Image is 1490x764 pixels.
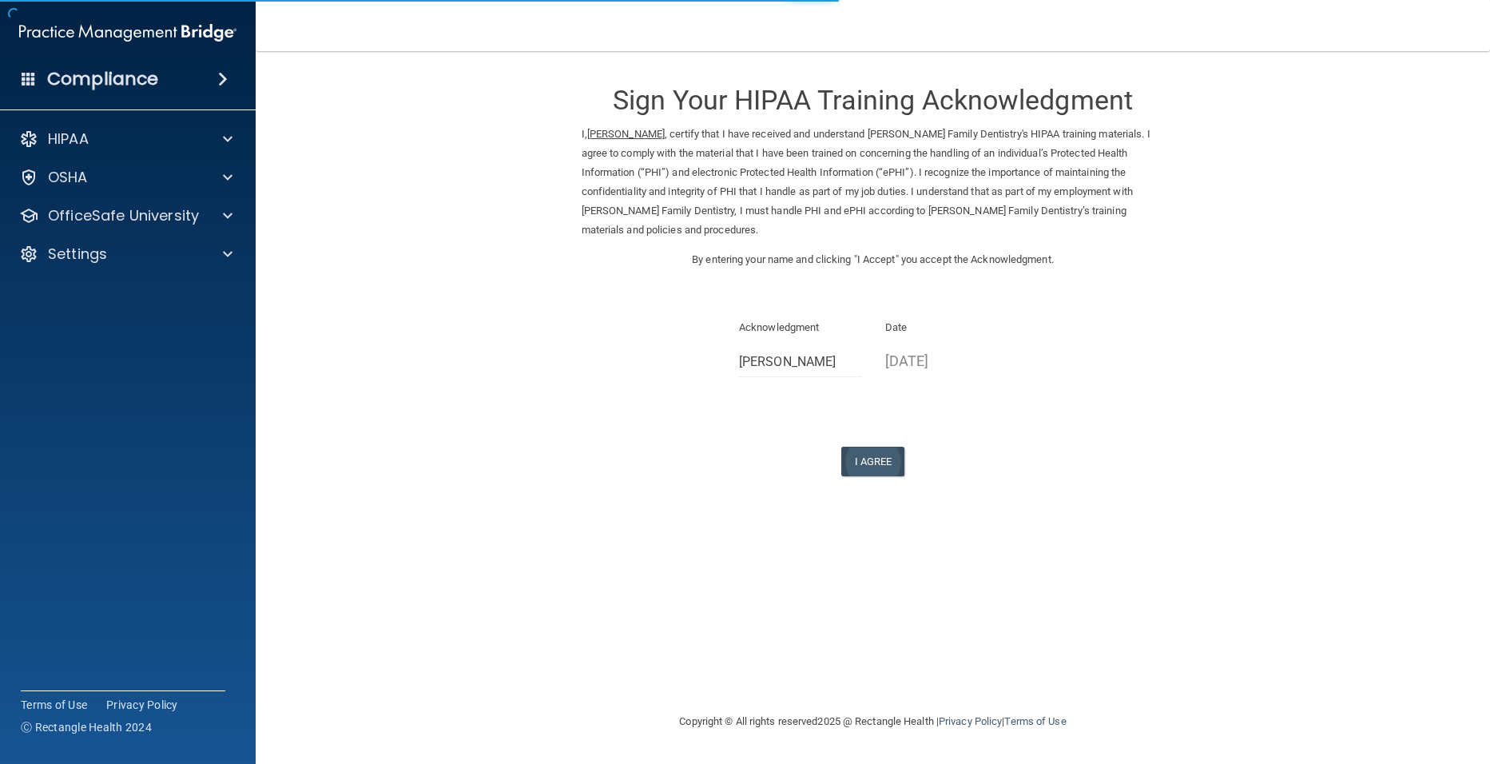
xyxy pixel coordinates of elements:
p: OfficeSafe University [48,206,199,225]
div: Copyright © All rights reserved 2025 @ Rectangle Health | | [582,696,1165,747]
a: Terms of Use [21,697,87,713]
a: Settings [19,245,232,264]
h3: Sign Your HIPAA Training Acknowledgment [582,86,1165,115]
p: Acknowledgment [739,318,861,337]
p: HIPAA [48,129,89,149]
a: Terms of Use [1004,715,1066,727]
p: Date [885,318,1007,337]
a: Privacy Policy [939,715,1002,727]
p: By entering your name and clicking "I Accept" you accept the Acknowledgment. [582,250,1165,269]
p: OSHA [48,168,88,187]
p: Settings [48,245,107,264]
ins: [PERSON_NAME] [587,128,665,140]
p: I, , certify that I have received and understand [PERSON_NAME] Family Dentistry's HIPAA training ... [582,125,1165,240]
button: I Agree [841,447,905,476]
a: OSHA [19,168,232,187]
input: Full Name [739,348,861,377]
span: Ⓒ Rectangle Health 2024 [21,719,152,735]
a: Privacy Policy [106,697,178,713]
a: HIPAA [19,129,232,149]
a: OfficeSafe University [19,206,232,225]
img: PMB logo [19,17,236,49]
p: [DATE] [885,348,1007,374]
h4: Compliance [47,68,158,90]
